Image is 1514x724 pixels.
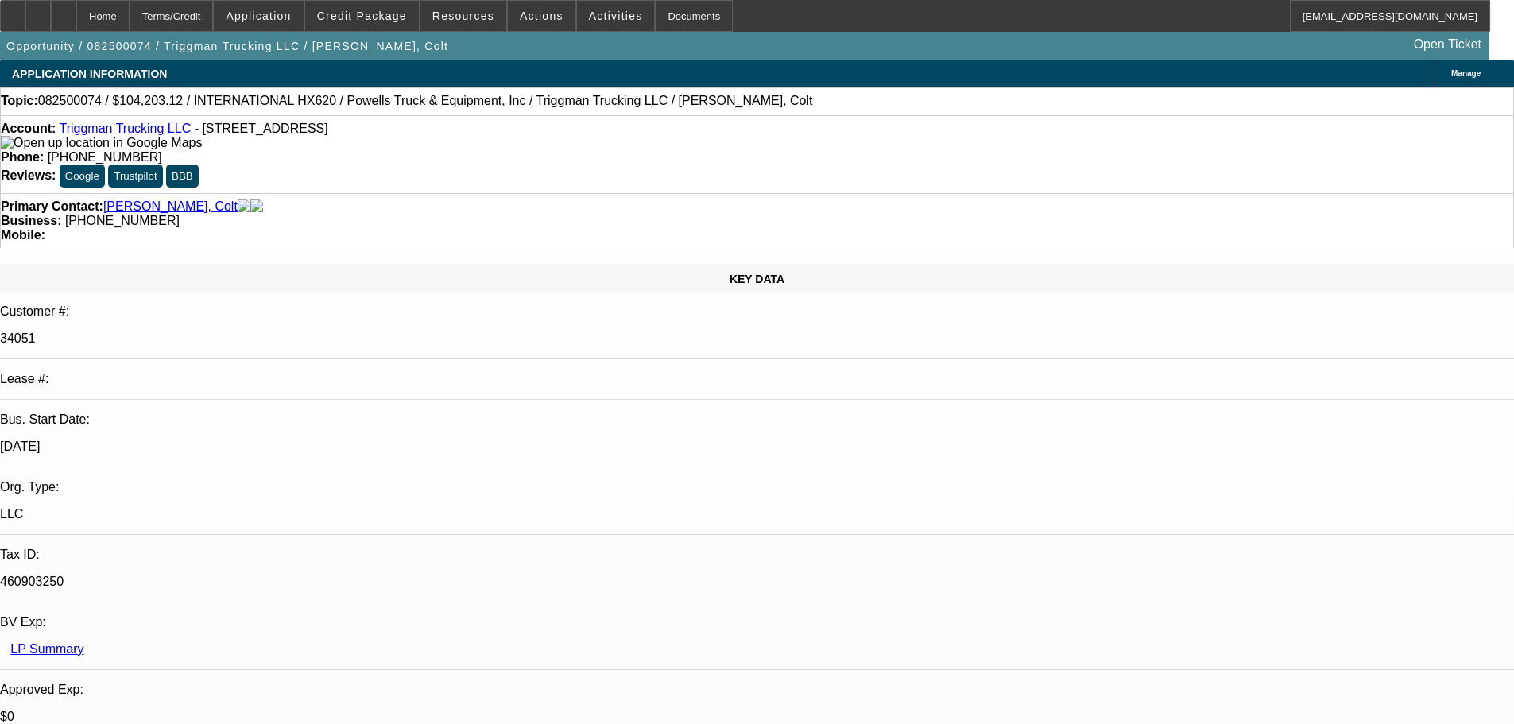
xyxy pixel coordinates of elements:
strong: Phone: [1,150,44,164]
button: Actions [508,1,575,31]
img: facebook-icon.png [238,199,250,214]
a: Triggman Trucking LLC [59,122,191,135]
span: APPLICATION INFORMATION [12,68,167,80]
a: [PERSON_NAME], Colt [103,199,238,214]
span: Credit Package [317,10,407,22]
button: Application [214,1,303,31]
span: Resources [432,10,494,22]
span: [PHONE_NUMBER] [48,150,162,164]
button: Credit Package [305,1,419,31]
span: 082500074 / $104,203.12 / INTERNATIONAL HX620 / Powells Truck & Equipment, Inc / Triggman Truckin... [38,94,813,108]
img: Open up location in Google Maps [1,136,202,150]
a: LP Summary [10,642,83,656]
strong: Business: [1,214,61,227]
span: [PHONE_NUMBER] [65,214,180,227]
span: Activities [589,10,643,22]
img: linkedin-icon.png [250,199,263,214]
span: KEY DATA [730,273,784,285]
button: Resources [420,1,506,31]
strong: Primary Contact: [1,199,103,214]
button: Activities [577,1,655,31]
button: Trustpilot [108,165,162,188]
span: Application [226,10,291,22]
span: Manage [1451,69,1481,78]
strong: Account: [1,122,56,135]
button: BBB [166,165,199,188]
button: Google [60,165,105,188]
span: - [STREET_ADDRESS] [195,122,328,135]
span: Actions [520,10,563,22]
span: Opportunity / 082500074 / Triggman Trucking LLC / [PERSON_NAME], Colt [6,40,448,52]
a: Open Ticket [1408,31,1488,58]
strong: Topic: [1,94,38,108]
strong: Mobile: [1,228,45,242]
a: View Google Maps [1,136,202,149]
strong: Reviews: [1,168,56,182]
